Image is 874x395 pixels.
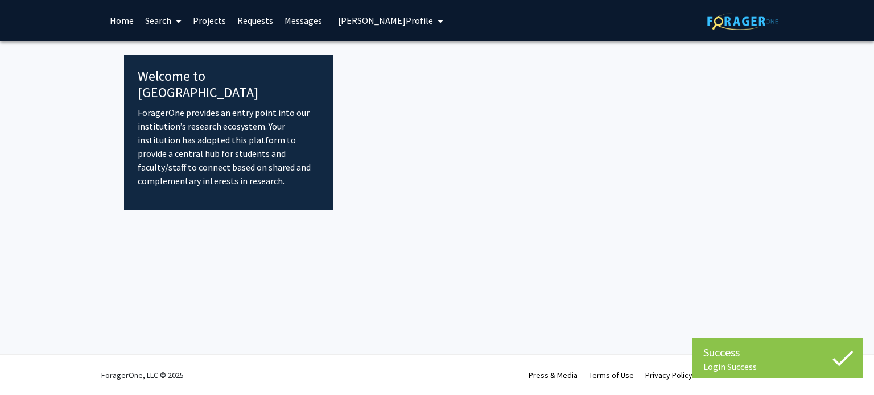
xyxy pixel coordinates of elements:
[232,1,279,40] a: Requests
[529,370,578,380] a: Press & Media
[703,344,851,361] div: Success
[279,1,328,40] a: Messages
[138,68,319,101] h4: Welcome to [GEOGRAPHIC_DATA]
[707,13,778,30] img: ForagerOne Logo
[703,361,851,372] div: Login Success
[138,106,319,188] p: ForagerOne provides an entry point into our institution’s research ecosystem. Your institution ha...
[139,1,187,40] a: Search
[187,1,232,40] a: Projects
[645,370,692,380] a: Privacy Policy
[338,15,433,26] span: [PERSON_NAME] Profile
[589,370,634,380] a: Terms of Use
[101,355,184,395] div: ForagerOne, LLC © 2025
[104,1,139,40] a: Home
